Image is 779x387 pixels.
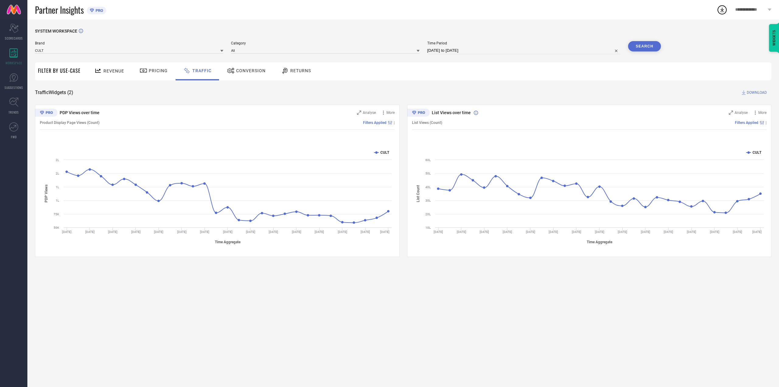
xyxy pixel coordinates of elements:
[425,158,431,162] text: 60L
[5,85,23,90] span: SUGGESTIONS
[412,121,442,125] span: List Views (Count)
[641,230,650,234] text: [DATE]
[526,230,535,234] text: [DATE]
[733,230,742,234] text: [DATE]
[292,230,301,234] text: [DATE]
[456,230,466,234] text: [DATE]
[758,111,767,115] span: More
[766,121,767,125] span: |
[54,226,59,229] text: 50K
[363,121,386,125] span: Filters Applied
[236,68,266,73] span: Conversion
[595,230,604,234] text: [DATE]
[425,226,431,229] text: 10L
[35,4,84,16] span: Partner Insights
[246,230,255,234] text: [DATE]
[363,111,376,115] span: Analyse
[38,67,81,74] span: Filter By Use-Case
[40,121,100,125] span: Product Display Page Views (Count)
[380,230,389,234] text: [DATE]
[269,230,278,234] text: [DATE]
[587,240,613,244] tspan: Time Aggregate
[108,230,117,234] text: [DATE]
[427,41,620,45] span: Time Period
[432,110,471,115] span: List Views over time
[85,230,95,234] text: [DATE]
[56,158,59,162] text: 2L
[357,111,361,115] svg: Zoom
[131,230,141,234] text: [DATE]
[710,230,719,234] text: [DATE]
[56,172,59,175] text: 2L
[35,90,73,96] span: Traffic Widgets ( 2 )
[687,230,696,234] text: [DATE]
[44,185,48,202] tspan: PDP Views
[5,36,23,40] span: SCORECARDS
[380,150,389,155] text: CULT
[425,213,431,216] text: 20L
[56,199,59,202] text: 1L
[62,230,72,234] text: [DATE]
[480,230,489,234] text: [DATE]
[192,68,211,73] span: Traffic
[502,230,512,234] text: [DATE]
[290,68,311,73] span: Returns
[664,230,673,234] text: [DATE]
[177,230,187,234] text: [DATE]
[103,69,124,73] span: Revenue
[753,150,762,155] text: CULT
[549,230,558,234] text: [DATE]
[35,41,223,45] span: Brand
[11,135,17,139] span: FWD
[427,47,620,54] input: Select time period
[215,240,241,244] tspan: Time Aggregate
[735,121,758,125] span: Filters Applied
[407,109,430,118] div: Premium
[223,230,232,234] text: [DATE]
[60,110,100,115] span: PDP Views over time
[56,185,59,189] text: 1L
[338,230,347,234] text: [DATE]
[54,213,59,216] text: 75K
[386,111,395,115] span: More
[747,90,767,96] span: DOWNLOAD
[425,172,431,175] text: 50L
[154,230,163,234] text: [DATE]
[416,185,420,202] tspan: List Count
[94,8,103,13] span: PRO
[9,110,19,114] span: TRENDS
[35,109,58,118] div: Premium
[5,61,22,65] span: WORKSPACE
[200,230,209,234] text: [DATE]
[149,68,168,73] span: Pricing
[571,230,581,234] text: [DATE]
[618,230,627,234] text: [DATE]
[628,41,661,51] button: Search
[752,230,761,234] text: [DATE]
[35,29,77,33] span: SYSTEM WORKSPACE
[735,111,748,115] span: Analyse
[394,121,395,125] span: |
[425,185,431,189] text: 40L
[231,41,419,45] span: Category
[729,111,733,115] svg: Zoom
[315,230,324,234] text: [DATE]
[434,230,443,234] text: [DATE]
[717,4,728,15] div: Open download list
[361,230,370,234] text: [DATE]
[425,199,431,202] text: 30L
